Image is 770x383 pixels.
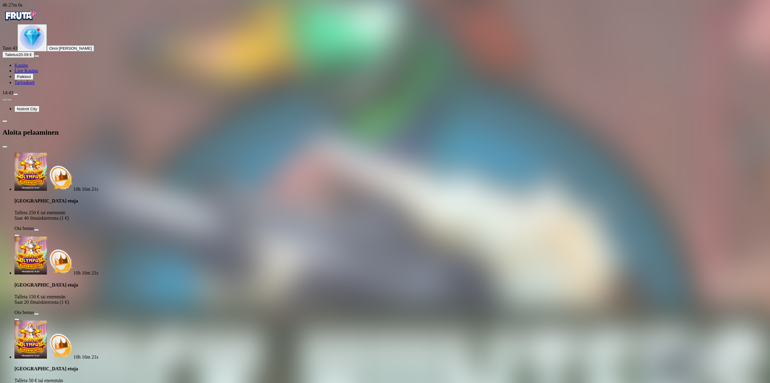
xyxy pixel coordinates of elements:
[49,46,92,51] span: Onni [PERSON_NAME]
[2,8,768,85] nav: Primary
[2,2,23,8] span: user session time
[14,237,47,275] img: Gates of Olympus Super Scatter
[73,187,98,192] span: countdown
[14,68,38,73] a: poker-chip iconLive Kasino
[47,332,73,359] img: Deposit bonus icon
[14,106,39,112] button: Nolimit City
[2,19,38,24] a: Fruta
[14,63,28,68] span: Kasino
[14,294,768,305] p: Talleta 150 € tai enemmän Saat 20 ilmaiskierrosta (1 €)
[14,366,768,372] h4: [GEOGRAPHIC_DATA] etuja
[14,319,19,320] button: info
[2,46,17,51] span: Taso 43
[14,80,35,85] span: Tarjoukset
[47,248,73,275] img: Deposit bonus icon
[14,282,768,288] h4: [GEOGRAPHIC_DATA] etuja
[34,55,39,57] button: menu
[14,74,33,80] button: reward iconPalkkiot
[2,128,768,137] h2: Aloita pelaaminen
[14,310,34,315] label: Ota bonus
[17,74,31,79] span: Palkkiot
[18,52,32,57] span: 20.09 €
[5,52,18,57] span: Talletus
[2,120,7,122] button: chevron-left icon
[14,63,28,68] a: diamond iconKasino
[20,25,45,50] img: level unlocked
[14,321,47,359] img: Gates of Olympus Super Scatter
[14,226,34,231] label: Ota bonus
[47,45,94,52] button: Onni [PERSON_NAME]
[7,99,12,101] button: next slide
[17,107,37,111] span: Nolimit City
[2,8,38,23] img: Fruta
[2,99,7,101] button: prev slide
[47,164,73,191] img: Deposit bonus icon
[14,198,768,204] h4: [GEOGRAPHIC_DATA] etuja
[14,234,19,236] button: info
[2,52,34,58] button: Talletusplus icon20.09 €
[2,146,7,148] button: close
[73,354,98,359] span: countdown
[13,93,18,95] button: menu
[14,68,38,73] span: Live Kasino
[17,24,47,52] button: level unlocked
[14,153,47,191] img: Gates of Olympus Super Scatter
[73,270,98,275] span: countdown
[14,210,768,221] p: Talleta 250 € tai enemmän Saat 40 ilmaiskierrosta (1 €)
[2,90,13,95] span: 14:43
[14,80,35,85] a: gift-inverted iconTarjoukset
